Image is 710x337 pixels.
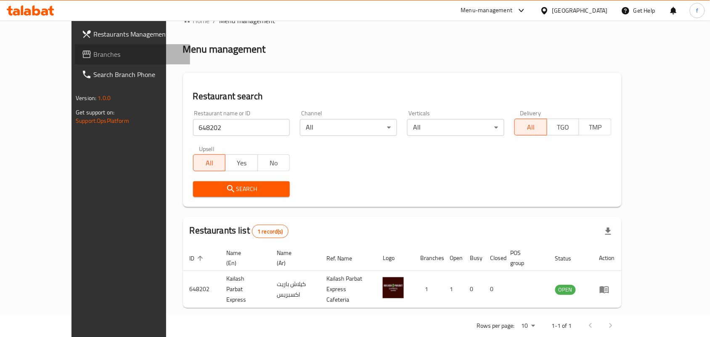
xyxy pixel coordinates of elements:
th: Closed [484,245,504,271]
li: / [213,16,216,26]
div: All [407,119,504,136]
span: Get support on: [76,107,114,118]
button: Yes [225,154,258,171]
h2: Restaurant search [193,90,612,103]
label: Upsell [199,146,215,152]
a: Home [183,16,210,26]
span: TMP [583,121,608,133]
th: Branches [414,245,443,271]
button: TGO [547,119,580,135]
td: 0 [484,271,504,308]
span: All [518,121,544,133]
th: Action [593,245,622,271]
th: Busy [464,245,484,271]
span: POS group [511,248,538,268]
td: Kailash Parbat Express [220,271,270,308]
button: No [257,154,290,171]
a: Search Branch Phone [75,64,190,85]
div: Menu-management [461,5,513,16]
table: enhanced table [183,245,622,308]
div: [GEOGRAPHIC_DATA] [552,6,608,15]
span: Ref. Name [326,253,363,263]
span: No [261,157,287,169]
td: 648202 [183,271,220,308]
button: All [193,154,226,171]
a: Branches [75,44,190,64]
p: 1-1 of 1 [552,321,572,331]
span: 1 record(s) [252,228,288,236]
span: TGO [551,121,576,133]
div: All [300,119,397,136]
span: Version: [76,93,96,103]
td: 0 [464,271,484,308]
span: OPEN [555,285,576,295]
span: Restaurants Management [93,29,183,39]
p: Rows per page: [477,321,515,331]
span: Menu management [220,16,276,26]
td: 1 [443,271,464,308]
a: Restaurants Management [75,24,190,44]
div: Menu [599,284,615,295]
h2: Restaurants list [190,224,289,238]
span: ID [190,253,206,263]
span: 1.0.0 [98,93,111,103]
td: 1 [414,271,443,308]
th: Logo [376,245,414,271]
button: TMP [579,119,612,135]
button: Search [193,181,290,197]
input: Search for restaurant name or ID.. [193,119,290,136]
span: Yes [229,157,254,169]
span: Status [555,253,583,263]
span: All [197,157,223,169]
th: Open [443,245,464,271]
td: كيلاش باريت اكسبريس [270,271,320,308]
div: OPEN [555,285,576,295]
td: Kailash Parbat Express Cafeteria [320,271,376,308]
span: Search [200,184,283,194]
h2: Menu management [183,42,266,56]
div: Rows per page: [518,320,538,332]
span: Search Branch Phone [93,69,183,80]
span: f [696,6,698,15]
a: Support.OpsPlatform [76,115,129,126]
label: Delivery [520,110,541,116]
button: All [514,119,547,135]
div: Total records count [252,225,289,238]
span: Name (Ar) [277,248,310,268]
span: Branches [93,49,183,59]
span: Name (En) [227,248,260,268]
img: Kailash Parbat Express [383,277,404,298]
